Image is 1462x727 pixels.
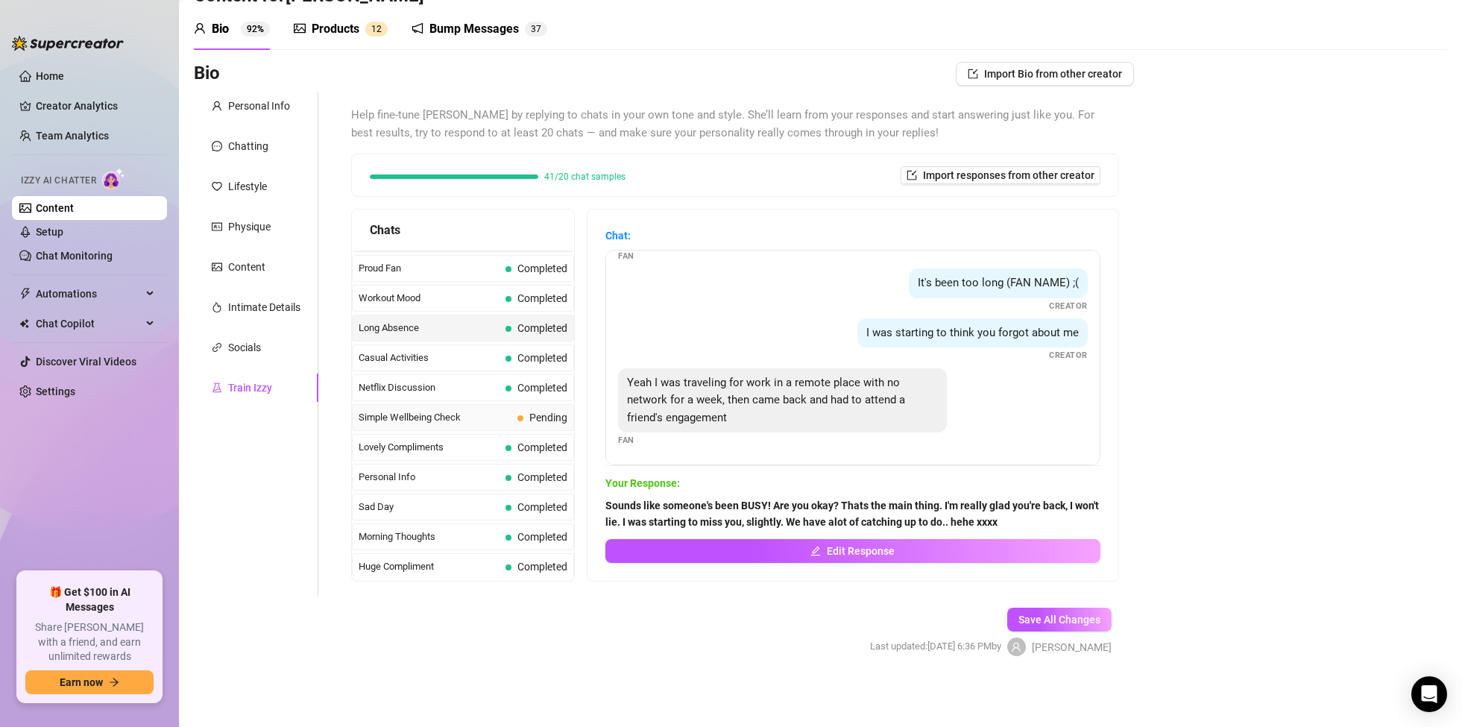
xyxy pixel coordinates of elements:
span: Completed [517,262,567,274]
span: Completed [517,292,567,304]
span: fire [212,302,222,312]
span: heart [212,181,222,192]
span: Completed [517,441,567,453]
span: message [212,141,222,151]
a: Setup [36,226,63,238]
img: Chat Copilot [19,318,29,329]
a: Chat Monitoring [36,250,113,262]
div: Socials [228,339,261,356]
a: Settings [36,385,75,397]
span: thunderbolt [19,288,31,300]
button: Edit Response [605,539,1100,563]
span: Proud Fan [359,261,500,276]
span: Personal Info [359,470,500,485]
div: Personal Info [228,98,290,114]
span: I was starting to think you forgot about me [866,326,1079,339]
div: Products [312,20,359,38]
a: Creator Analytics [36,94,155,118]
span: experiment [212,383,222,393]
span: import [968,69,978,79]
a: Home [36,70,64,82]
span: Edit Response [827,545,895,557]
sup: 12 [365,22,388,37]
span: 1 [371,24,376,34]
span: Completed [517,531,567,543]
a: Team Analytics [36,130,109,142]
button: Import Bio from other creator [956,62,1134,86]
span: 3 [531,24,536,34]
span: 41/20 chat samples [544,172,626,181]
div: Bump Messages [429,20,519,38]
span: user [1011,642,1021,652]
span: Chat Copilot [36,312,142,336]
span: Chats [370,221,400,239]
span: Yeah I was traveling for work in a remote place with no network for a week, then came back and ha... [627,376,905,424]
span: user [194,22,206,34]
sup: 92% [241,22,270,37]
button: Save All Changes [1007,608,1112,632]
span: Creator [1049,300,1088,312]
div: Chatting [228,138,268,154]
span: Fan [618,434,634,447]
div: Physique [228,218,271,235]
span: Workout Mood [359,291,500,306]
div: Intimate Details [228,299,300,315]
strong: Your Response: [605,477,680,489]
span: import [907,170,917,180]
span: Sad Day [359,500,500,514]
div: Bio [212,20,229,38]
span: Save All Changes [1018,614,1100,626]
span: [PERSON_NAME] [1032,639,1112,655]
span: notification [412,22,423,34]
span: idcard [212,221,222,232]
strong: Chat: [605,230,631,242]
span: 7 [536,24,541,34]
span: Completed [517,471,567,483]
img: logo-BBDzfeDw.svg [12,36,124,51]
span: edit [810,546,821,556]
span: Import Bio from other creator [984,68,1122,80]
span: Completed [517,561,567,573]
span: Simple Wellbeing Check [359,410,511,425]
span: Share [PERSON_NAME] with a friend, and earn unlimited rewards [25,620,154,664]
span: Fan [618,250,634,262]
span: It's been too long (FAN NAME) ;( [918,276,1079,289]
button: Import responses from other creator [901,166,1100,184]
a: Discover Viral Videos [36,356,136,368]
span: Creator [1049,349,1088,362]
span: Completed [517,352,567,364]
h3: Bio [194,62,220,86]
strong: Sounds like someone's been BUSY! Are you okay? Thats the main thing. I'm really glad you're back,... [605,500,1099,528]
span: Earn now [60,676,103,688]
div: Content [228,259,265,275]
span: Completed [517,382,567,394]
span: Import responses from other creator [923,169,1094,181]
span: Morning Thoughts [359,529,500,544]
span: Completed [517,322,567,334]
a: Content [36,202,74,214]
span: Netflix Discussion [359,380,500,395]
span: Lovely Compliments [359,440,500,455]
span: Help fine-tune [PERSON_NAME] by replying to chats in your own tone and style. She’ll learn from y... [351,107,1119,142]
span: Automations [36,282,142,306]
span: arrow-right [109,677,119,687]
div: Lifestyle [228,178,267,195]
img: AI Chatter [102,168,125,189]
sup: 37 [525,22,547,37]
span: Long Absence [359,321,500,336]
span: 🎁 Get $100 in AI Messages [25,585,154,614]
button: Earn nowarrow-right [25,670,154,694]
span: Casual Activities [359,350,500,365]
span: picture [212,262,222,272]
span: Pending [529,412,567,424]
span: picture [294,22,306,34]
span: Last updated: [DATE] 6:36 PM by [870,639,1001,654]
div: Train Izzy [228,380,272,396]
span: Izzy AI Chatter [21,174,96,188]
span: user [212,101,222,111]
span: Completed [517,501,567,513]
div: Open Intercom Messenger [1411,676,1447,712]
span: 2 [376,24,382,34]
span: link [212,342,222,353]
span: Huge Compliment [359,559,500,574]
